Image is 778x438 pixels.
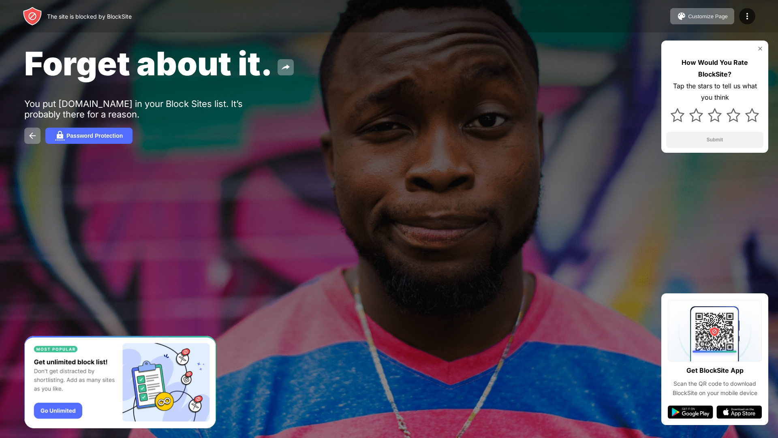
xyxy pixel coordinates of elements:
img: google-play.svg [668,406,713,419]
img: qrcode.svg [668,300,762,361]
div: Tap the stars to tell us what you think [666,80,763,104]
img: header-logo.svg [23,6,42,26]
div: The site is blocked by BlockSite [47,13,132,20]
button: Customize Page [670,8,734,24]
div: Password Protection [66,132,123,139]
img: menu-icon.svg [742,11,752,21]
img: star.svg [689,108,703,122]
img: pallet.svg [677,11,686,21]
img: star.svg [671,108,684,122]
img: password.svg [55,131,65,141]
img: app-store.svg [716,406,762,419]
iframe: Banner [24,336,216,429]
img: star.svg [745,108,759,122]
button: Password Protection [45,128,133,144]
img: star.svg [708,108,722,122]
img: star.svg [727,108,740,122]
div: Scan the QR code to download BlockSite on your mobile device [668,379,762,397]
img: share.svg [281,62,291,72]
div: Get BlockSite App [686,365,744,376]
div: Customize Page [688,13,728,19]
span: Forget about it. [24,44,273,83]
div: You put [DOMAIN_NAME] in your Block Sites list. It’s probably there for a reason. [24,98,275,120]
img: back.svg [28,131,37,141]
button: Submit [666,132,763,148]
div: How Would You Rate BlockSite? [666,57,763,80]
img: rate-us-close.svg [757,45,763,52]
